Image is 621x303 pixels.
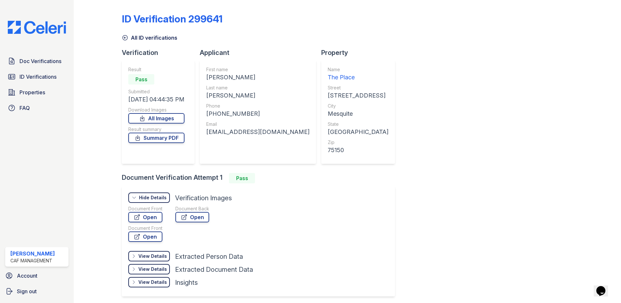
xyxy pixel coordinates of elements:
div: ID Verification 299641 [122,13,222,25]
a: Properties [5,86,69,99]
div: [PERSON_NAME] [206,91,310,100]
div: [EMAIL_ADDRESS][DOMAIN_NAME] [206,127,310,137]
div: Email [206,121,310,127]
div: The Place [328,73,388,82]
div: First name [206,66,310,73]
div: City [328,103,388,109]
div: Extracted Person Data [175,252,243,261]
div: Pass [128,74,154,85]
div: State [328,121,388,127]
span: FAQ [19,104,30,112]
div: [DATE] 04:44:35 PM [128,95,184,104]
div: View Details [138,279,167,285]
div: Name [328,66,388,73]
div: Phone [206,103,310,109]
div: Extracted Document Data [175,265,253,274]
div: Document Front [128,205,162,212]
a: Name The Place [328,66,388,82]
span: Properties [19,88,45,96]
a: ID Verifications [5,70,69,83]
div: Hide Details [139,194,167,201]
div: CAF Management [10,257,55,264]
a: Summary PDF [128,133,184,143]
div: Pass [229,173,255,183]
div: 75150 [328,146,388,155]
div: Document Verification Attempt 1 [122,173,400,183]
div: Insights [175,278,198,287]
div: Verification [122,48,200,57]
div: [PERSON_NAME] [206,73,310,82]
div: Submitted [128,88,184,95]
a: All ID verifications [122,34,177,42]
span: ID Verifications [19,73,57,81]
a: FAQ [5,101,69,114]
div: Verification Images [175,193,232,203]
a: Open [175,212,209,222]
iframe: chat widget [594,277,615,296]
div: Applicant [200,48,321,57]
div: Result summary [128,126,184,133]
div: Download Images [128,107,184,113]
div: [PERSON_NAME] [10,250,55,257]
div: [GEOGRAPHIC_DATA] [328,127,388,137]
a: All Images [128,113,184,124]
div: [PHONE_NUMBER] [206,109,310,118]
div: Street [328,85,388,91]
div: Property [321,48,400,57]
a: Doc Verifications [5,55,69,68]
a: Sign out [3,285,71,298]
div: Zip [328,139,388,146]
div: Last name [206,85,310,91]
div: [STREET_ADDRESS] [328,91,388,100]
div: Mesquite [328,109,388,118]
div: Document Back [175,205,209,212]
div: Document Front [128,225,162,231]
span: Account [17,272,37,280]
img: CE_Logo_Blue-a8612792a0a2168367f1c8372b55b34899dd931a85d93a1a3d3e32e68fde9ad4.png [3,21,71,34]
div: Result [128,66,184,73]
a: Open [128,231,162,242]
div: View Details [138,266,167,272]
span: Doc Verifications [19,57,61,65]
div: View Details [138,253,167,259]
a: Account [3,269,71,282]
a: Open [128,212,162,222]
span: Sign out [17,287,37,295]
